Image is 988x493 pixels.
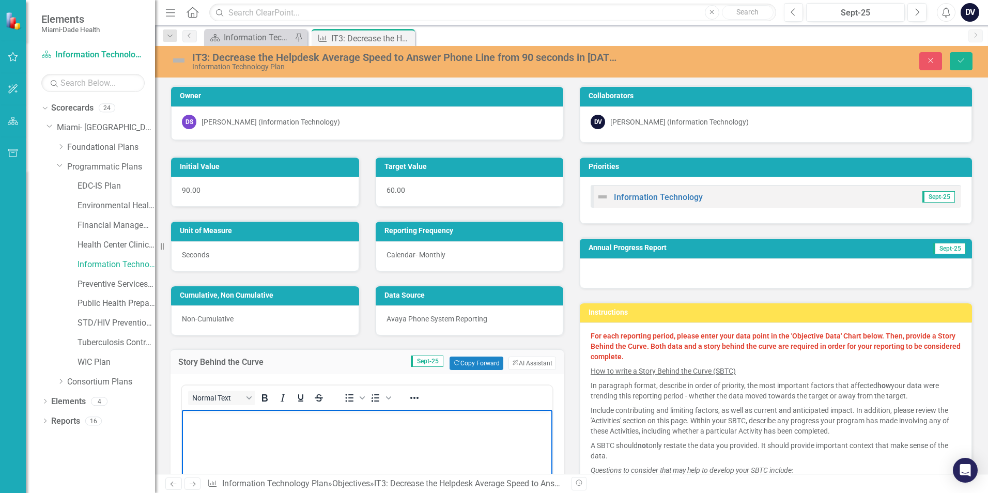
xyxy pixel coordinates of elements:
button: Sept-25 [806,3,905,22]
a: Environmental Health Plan [78,200,155,212]
a: Information Technology Plan [78,259,155,271]
img: ClearPoint Strategy [5,12,23,30]
a: Elements [51,396,86,408]
button: AI Assistant [508,357,556,370]
a: Information Technology Plan [41,49,145,61]
h3: Initial Value [180,163,354,171]
a: Scorecards [51,102,94,114]
input: Search ClearPoint... [209,4,776,22]
h3: Story Behind the Curve [178,358,318,367]
button: Copy Forward [450,357,503,370]
h3: Owner [180,92,558,100]
a: Financial Management Plan [78,220,155,232]
p: A SBTC should only restate the data you provided. It should provide important context that make s... [591,438,961,463]
span: Normal Text [192,394,243,402]
div: [PERSON_NAME] (Information Technology) [610,117,749,127]
img: Not Defined [171,52,187,69]
h3: Instructions [589,309,967,316]
button: Reveal or hide additional toolbar items [406,391,423,405]
button: Underline [292,391,310,405]
a: WIC Plan [78,357,155,368]
a: Information Technology Plan [222,479,328,488]
a: Information Technology [614,192,703,202]
strong: For each reporting period, please enter your data point in the 'Objective Data' Chart below. Then... [591,332,961,361]
a: Consortium Plans [67,376,155,388]
span: Sept-25 [922,191,955,203]
a: Miami- [GEOGRAPHIC_DATA] [57,122,155,134]
div: DV [591,115,605,129]
div: Numbered list [367,391,393,405]
span: Non-Cumulative [182,315,234,323]
span: Sept-25 [411,356,443,367]
div: DS [182,115,196,129]
h3: Unit of Measure [180,227,354,235]
u: How to write a Story Behind the Curve (SBTC) [591,367,736,375]
em: Questions to consider that may help to develop your SBTC include: [591,466,793,474]
p: In paragraph format, describe in order of priority, the most important factors that affected your... [591,378,961,403]
span: Elements [41,13,100,25]
a: Foundational Plans [67,142,155,153]
div: Information Technology Plan [192,63,620,71]
a: Programmatic Plans [67,161,155,173]
div: IT3: Decrease the Helpdesk Average Speed to Answer Phone Line from 90 seconds in [DATE] to below ... [192,52,620,63]
a: EDC-IS Plan [78,180,155,192]
a: STD/HIV Prevention and Control Plan [78,317,155,329]
span: 90.00 [182,186,200,194]
div: Sept-25 [810,7,901,19]
button: Block Normal Text [188,391,255,405]
input: Search Below... [41,74,145,92]
a: Information Technology Landing Page [207,31,292,44]
button: Search [722,5,774,20]
span: 60.00 [387,186,405,194]
div: 4 [91,397,107,406]
button: Italic [274,391,291,405]
span: Sept-25 [933,243,966,254]
a: Objectives [332,479,370,488]
span: Seconds [182,251,209,259]
button: Strikethrough [310,391,328,405]
h3: Data Source [384,291,559,299]
button: Bold [256,391,273,405]
div: Open Intercom Messenger [953,458,978,483]
strong: not [638,441,649,450]
h3: Collaborators [589,92,967,100]
div: IT3: Decrease the Helpdesk Average Speed to Answer Phone Line from 90 seconds in [DATE] to below ... [374,479,920,488]
div: » » [207,478,564,490]
div: Bullet list [341,391,366,405]
a: Public Health Preparedness Plan [78,298,155,310]
span: Avaya Phone System Reporting [387,315,487,323]
div: 24 [99,104,115,113]
h3: Reporting Frequency [384,227,559,235]
small: Miami-Dade Health [41,25,100,34]
h3: Priorities [589,163,967,171]
a: Reports [51,415,80,427]
button: DV [961,3,979,22]
a: Health Center Clinical Admin Support Plan [78,239,155,251]
h3: Target Value [384,163,559,171]
p: Include contributing and limiting factors, as well as current and anticipated impact. In addition... [591,403,961,438]
div: 16 [85,417,102,425]
a: Preventive Services Plan [78,279,155,290]
h3: Cumulative, Non Cumulative [180,291,354,299]
strong: how [877,381,891,390]
span: Search [736,8,759,16]
div: Calendar- Monthly [376,241,564,271]
div: IT3: Decrease the Helpdesk Average Speed to Answer Phone Line from 90 seconds in [DATE] to below ... [331,32,412,45]
a: Tuberculosis Control & Prevention Plan [78,337,155,349]
div: Information Technology Landing Page [224,31,292,44]
img: Not Defined [596,191,609,203]
div: [PERSON_NAME] (Information Technology) [202,117,340,127]
h3: Annual Progress Report [589,244,853,252]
